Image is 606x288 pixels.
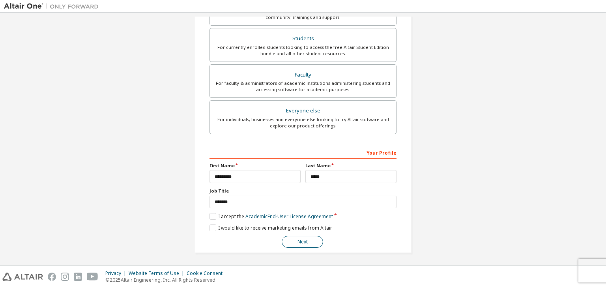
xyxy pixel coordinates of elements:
div: Everyone else [215,105,391,116]
div: For individuals, businesses and everyone else looking to try Altair software and explore our prod... [215,116,391,129]
label: I would like to receive marketing emails from Altair [209,224,332,231]
img: youtube.svg [87,273,98,281]
img: Altair One [4,2,103,10]
img: altair_logo.svg [2,273,43,281]
div: Students [215,33,391,44]
label: I accept the [209,213,333,220]
div: Faculty [215,69,391,80]
div: For faculty & administrators of academic institutions administering students and accessing softwa... [215,80,391,93]
button: Next [282,236,323,248]
label: Job Title [209,188,397,194]
label: Last Name [305,163,397,169]
div: Website Terms of Use [129,270,187,277]
div: For currently enrolled students looking to access the free Altair Student Edition bundle and all ... [215,44,391,57]
p: © 2025 Altair Engineering, Inc. All Rights Reserved. [105,277,227,283]
div: Privacy [105,270,129,277]
a: Academic End-User License Agreement [245,213,333,220]
img: facebook.svg [48,273,56,281]
label: First Name [209,163,301,169]
img: instagram.svg [61,273,69,281]
img: linkedin.svg [74,273,82,281]
div: Cookie Consent [187,270,227,277]
div: Your Profile [209,146,397,159]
